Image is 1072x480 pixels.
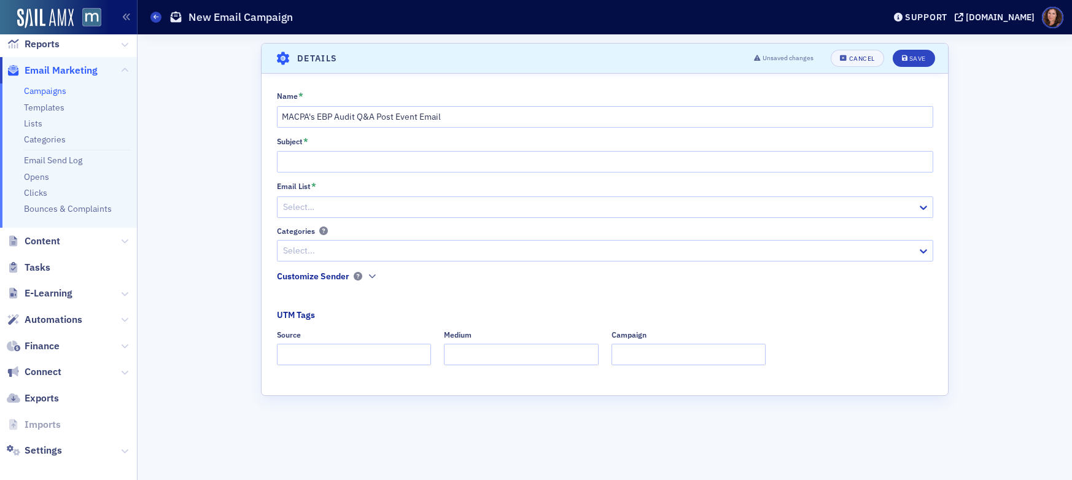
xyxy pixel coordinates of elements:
img: SailAMX [17,9,74,28]
div: Email List [277,182,311,191]
div: Subject [277,137,303,146]
span: Content [25,234,60,248]
a: Bounces & Complaints [24,203,112,214]
a: Imports [7,418,61,432]
div: Support [905,12,947,23]
span: Email Marketing [25,64,98,77]
span: Unsaved changes [763,53,814,63]
abbr: This field is required [311,181,316,192]
div: Name [277,91,298,101]
a: Email Marketing [7,64,98,77]
a: Clicks [24,187,47,198]
a: Lists [24,118,42,129]
div: Categories [277,226,315,236]
div: Source [277,330,301,339]
span: Profile [1042,7,1063,28]
div: Customize Sender [277,270,349,283]
a: View Homepage [74,8,101,29]
h1: New Email Campaign [188,10,293,25]
a: Settings [7,444,62,457]
button: Cancel [831,50,884,67]
a: E-Learning [7,287,72,300]
a: Exports [7,392,59,405]
div: Campaign [612,330,647,339]
a: Connect [7,365,61,379]
span: Exports [25,392,59,405]
a: Tasks [7,261,50,274]
a: Automations [7,313,82,327]
span: Reports [25,37,60,51]
span: Settings [25,444,62,457]
span: Automations [25,313,82,327]
span: Imports [25,418,61,432]
abbr: This field is required [303,136,308,147]
div: UTM Tags [277,309,315,322]
a: Templates [24,102,64,113]
a: Content [7,234,60,248]
span: E-Learning [25,287,72,300]
a: Finance [7,339,60,353]
div: Save [909,55,926,62]
button: Save [893,50,935,67]
abbr: This field is required [298,91,303,102]
a: Campaigns [24,85,66,96]
a: Email Send Log [24,155,82,166]
div: Medium [444,330,472,339]
a: Categories [24,134,66,145]
a: Reports [7,37,60,51]
div: [DOMAIN_NAME] [966,12,1035,23]
a: Opens [24,171,49,182]
img: SailAMX [82,8,101,27]
span: Tasks [25,261,50,274]
h4: Details [297,52,338,65]
span: Finance [25,339,60,353]
button: [DOMAIN_NAME] [955,13,1039,21]
span: Connect [25,365,61,379]
div: Cancel [849,55,875,62]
